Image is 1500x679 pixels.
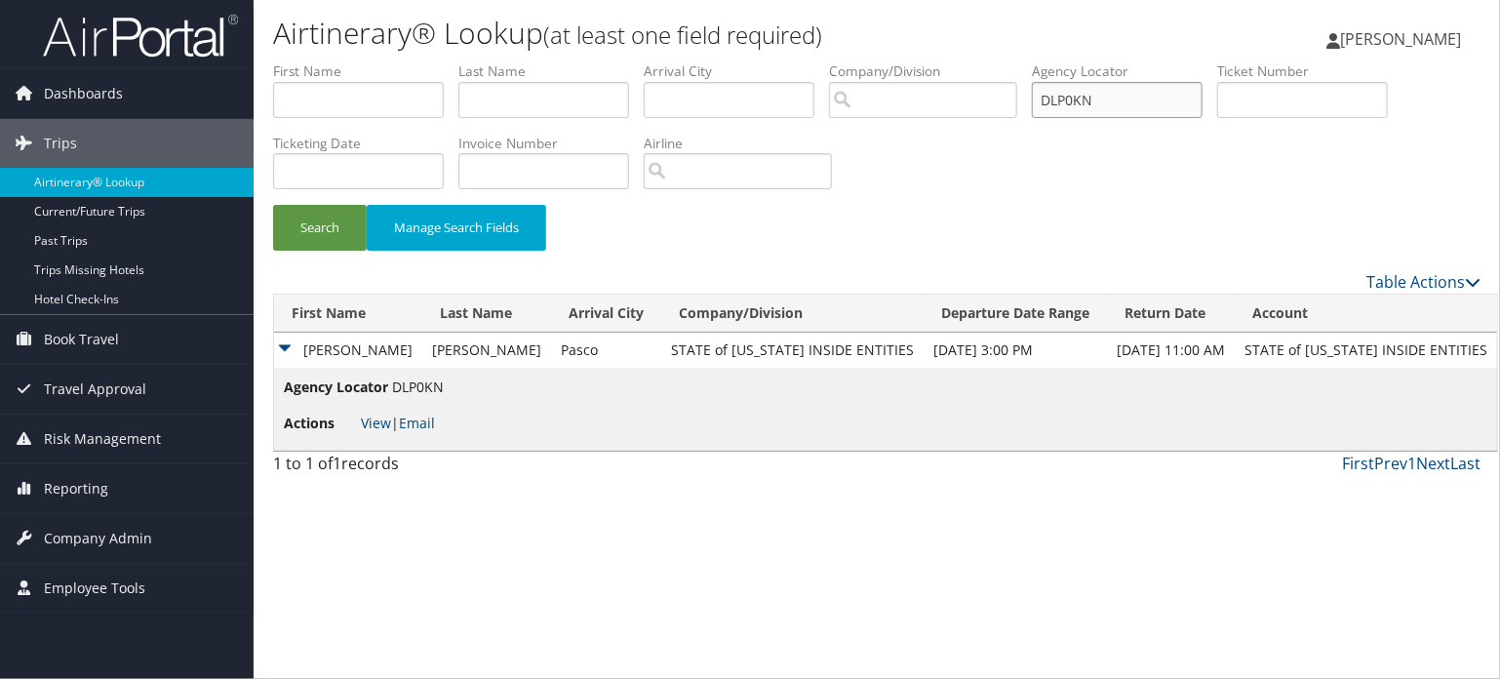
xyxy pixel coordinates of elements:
[644,134,847,153] label: Airline
[284,377,388,398] span: Agency Locator
[392,378,444,396] span: DLP0KN
[458,134,644,153] label: Invoice Number
[44,415,161,463] span: Risk Management
[924,295,1107,333] th: Departure Date Range: activate to sort column ascending
[1374,453,1407,474] a: Prev
[273,61,458,81] label: First Name
[273,134,458,153] label: Ticketing Date
[44,564,145,613] span: Employee Tools
[1326,10,1480,68] a: [PERSON_NAME]
[543,19,822,51] small: (at least one field required)
[333,453,341,474] span: 1
[399,414,435,432] a: Email
[1032,61,1217,81] label: Agency Locator
[284,413,357,434] span: Actions
[661,333,924,368] td: STATE of [US_STATE] INSIDE ENTITIES
[422,333,551,368] td: [PERSON_NAME]
[44,315,119,364] span: Book Travel
[1217,61,1402,81] label: Ticket Number
[1416,453,1450,474] a: Next
[274,333,422,368] td: [PERSON_NAME]
[1366,271,1480,293] a: Table Actions
[1235,333,1497,368] td: STATE of [US_STATE] INSIDE ENTITIES
[274,295,422,333] th: First Name: activate to sort column descending
[44,69,123,118] span: Dashboards
[44,464,108,513] span: Reporting
[644,61,829,81] label: Arrival City
[661,295,924,333] th: Company/Division
[551,333,661,368] td: Pasco
[273,13,1078,54] h1: Airtinerary® Lookup
[1342,453,1374,474] a: First
[1340,28,1461,50] span: [PERSON_NAME]
[1235,295,1497,333] th: Account: activate to sort column ascending
[1107,295,1235,333] th: Return Date: activate to sort column ascending
[551,295,661,333] th: Arrival City: activate to sort column ascending
[44,119,77,168] span: Trips
[924,333,1107,368] td: [DATE] 3:00 PM
[44,514,152,563] span: Company Admin
[273,452,553,485] div: 1 to 1 of records
[829,61,1032,81] label: Company/Division
[1407,453,1416,474] a: 1
[361,414,435,432] span: |
[422,295,551,333] th: Last Name: activate to sort column ascending
[361,414,391,432] a: View
[458,61,644,81] label: Last Name
[1450,453,1480,474] a: Last
[44,365,146,414] span: Travel Approval
[43,13,238,59] img: airportal-logo.png
[367,205,546,251] button: Manage Search Fields
[1107,333,1235,368] td: [DATE] 11:00 AM
[273,205,367,251] button: Search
